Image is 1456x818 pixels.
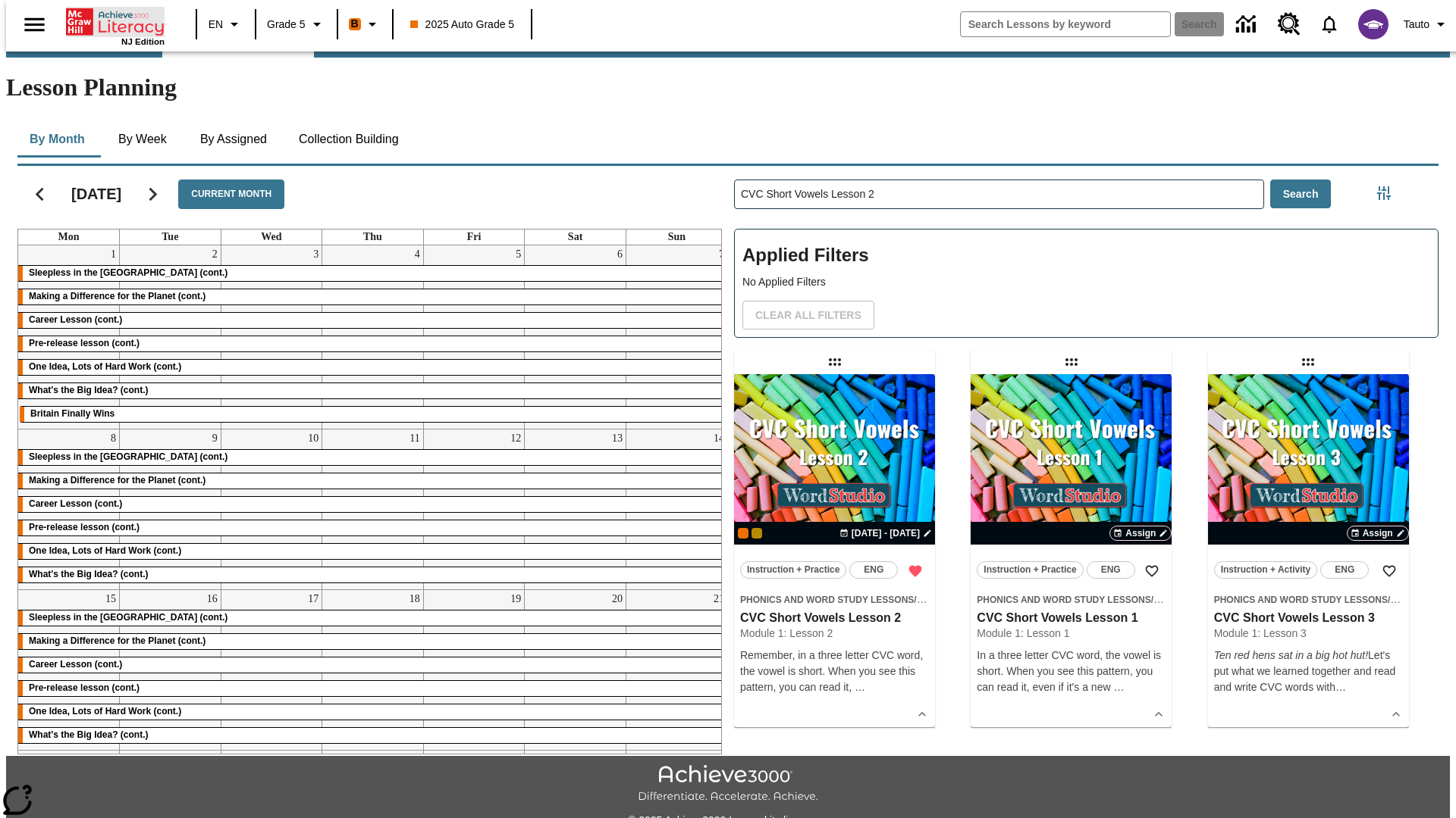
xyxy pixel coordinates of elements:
[18,728,727,743] div: What's the Big Idea? (cont.)
[1398,11,1456,38] button: Profile/Settings
[1227,4,1269,45] a: Data Center
[18,681,727,696] div: Pre-release lesson (cont.)
[29,682,140,693] span: Pre-release lesson (cont.)
[18,266,727,281] div: Sleepless in the Animal Kingdom (cont.)
[412,245,423,264] a: September 4, 2025
[18,245,120,429] td: September 1, 2025
[525,429,626,589] td: September 13, 2025
[735,180,1263,208] input: Search Lessons By Keyword
[1087,561,1135,579] button: ENG
[29,361,181,372] span: One Idea, Lots of Hard Work (cont.)
[18,610,727,626] div: Sleepless in the Animal Kingdom (cont.)
[18,634,727,649] div: Making a Difference for the Planet (cont.)
[626,245,727,429] td: September 7, 2025
[29,338,140,348] span: Pre-release lesson (cont.)
[29,659,122,670] span: Career Lesson (cont.)
[1113,681,1124,693] span: …
[20,175,59,214] button: Previous
[971,374,1172,727] div: lesson details
[29,267,227,278] span: Sleepless in the Animal Kingdom (cont.)
[18,336,727,351] div: Pre-release lesson (cont.)
[852,526,920,540] span: [DATE] - [DATE]
[614,245,626,264] a: September 6, 2025
[287,121,411,158] button: Collection Building
[1388,593,1401,605] span: /
[507,751,524,769] a: September 26, 2025
[711,429,727,448] a: September 14, 2025
[360,229,385,245] a: Thursday
[1214,648,1403,695] p: Let's put what we learned together and read and write CVC words wit
[855,681,865,693] span: …
[18,313,727,328] div: Career Lesson (cont.)
[977,648,1166,695] div: In a three letter CVC word, the vowel is short. When you see this pattern, you can read it, even ...
[1101,562,1121,578] span: ENG
[29,569,149,579] span: What's the Big Idea? (cont.)
[17,121,97,158] button: By Month
[507,590,524,608] a: September 19, 2025
[1335,562,1354,578] span: ENG
[406,429,422,448] a: September 11, 2025
[18,429,120,589] td: September 8, 2025
[1214,595,1388,605] span: Phonics and Word Study Lessons
[836,526,935,540] button: Sep 29 - Sep 29 Choose Dates
[742,274,1430,290] p: No Applied Filters
[1138,557,1166,585] button: Add to Favorites
[202,11,250,38] button: Language: EN, Select a language
[12,2,57,47] button: Open side menu
[734,229,1439,338] div: Applied Filters
[66,7,165,37] a: Home
[738,528,748,539] span: Current Class
[423,245,525,429] td: September 5, 2025
[410,17,515,33] span: 2025 Auto Grade 5
[1221,562,1311,578] span: Instruction + Activity
[20,407,726,422] div: Britain Finally Wins
[6,73,1450,101] h1: Lesson Planning
[565,229,585,245] a: Saturday
[1347,526,1409,541] button: Assign Choose Dates
[609,751,626,769] a: September 27, 2025
[752,528,762,539] span: New 2025 class
[1385,703,1407,726] button: Show Details
[18,497,727,512] div: Career Lesson (cont.)
[29,706,181,717] span: One Idea, Lots of Hard Work (cont.)
[29,498,122,509] span: Career Lesson (cont.)
[961,12,1170,36] input: search field
[29,522,140,532] span: Pre-release lesson (cont.)
[221,429,322,589] td: September 10, 2025
[158,229,181,245] a: Tuesday
[1369,178,1399,208] button: Filters Side menu
[55,229,83,245] a: Monday
[1059,350,1084,374] div: Draggable lesson: CVC Short Vowels Lesson 1
[133,175,172,214] button: Next
[102,751,119,769] a: September 22, 2025
[120,589,221,750] td: September 16, 2025
[740,648,929,695] p: Remember, in a three letter CVC word, the vowel is short. When you see this pattern, you can read...
[911,703,934,726] button: Show Details
[626,589,727,750] td: September 21, 2025
[209,429,221,448] a: September 9, 2025
[1269,4,1310,45] a: Resource Center, Will open in new tab
[1310,5,1349,44] a: Notifications
[406,751,423,769] a: September 25, 2025
[864,562,883,578] span: ENG
[1270,180,1332,209] button: Search
[29,385,149,395] span: What's the Big Idea? (cont.)
[525,245,626,429] td: September 6, 2025
[665,229,689,245] a: Sunday
[1404,17,1429,33] span: Tauto
[29,291,206,301] span: Making a Difference for the Planet (cont.)
[638,765,818,804] img: Achieve3000 Differentiate Accelerate Achieve
[18,567,727,582] div: What's the Big Idea? (cont.)
[209,245,221,264] a: September 2, 2025
[18,360,727,375] div: One Idea, Lots of Hard Work (cont.)
[1214,610,1403,626] h3: CVC Short Vowels Lesson 3
[120,245,221,429] td: September 2, 2025
[18,383,727,398] div: What's the Big Idea? (cont.)
[1214,592,1403,607] span: Topic: Phonics and Word Study Lessons/CVC Short Vowels
[108,245,119,264] a: September 1, 2025
[740,595,914,605] span: Phonics and Word Study Lessons
[464,229,485,245] a: Friday
[722,160,1439,754] div: Search
[322,589,424,750] td: September 18, 2025
[740,561,846,579] button: Instruction + Practice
